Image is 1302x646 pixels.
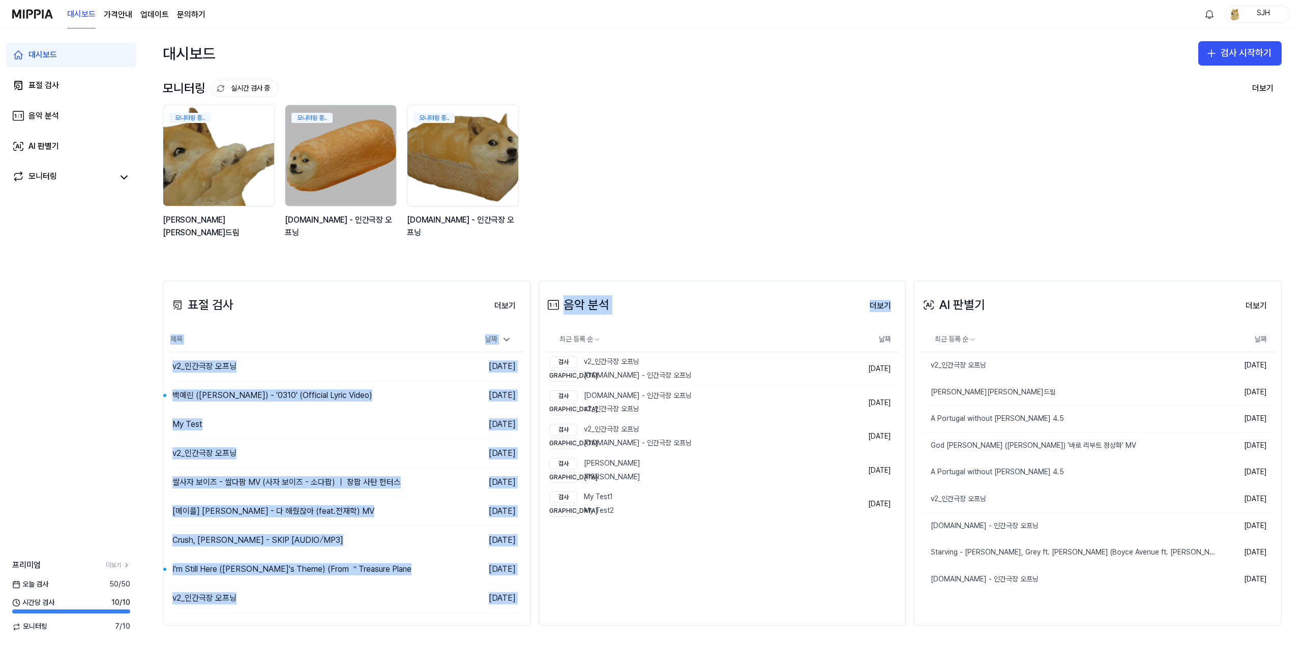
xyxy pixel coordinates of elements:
[163,105,274,206] img: backgroundIamge
[12,170,114,184] a: 모니터링
[172,476,401,488] div: 쌀사자 보이즈 - 쌀다팜 MV (사자 보이즈 - 소다팝) ｜ 창팝 사탄 헌터스
[549,390,578,402] div: 검사
[12,559,41,571] span: 프리미엄
[1198,41,1282,66] button: 검사 시작하기
[1216,432,1275,459] td: [DATE]
[6,73,136,98] a: 표절 검사
[407,213,521,239] div: [DOMAIN_NAME] - 인간극장 오프닝
[435,352,524,381] td: [DATE]
[407,105,518,206] img: backgroundIamge
[921,566,1216,593] a: [DOMAIN_NAME] - 인간극장 오프닝
[549,491,614,503] div: My Test1
[1216,566,1275,592] td: [DATE]
[921,547,1216,558] div: Starving - [PERSON_NAME], Grey ft. [PERSON_NAME] (Boyce Avenue ft. [PERSON_NAME] cover) on Spotif...
[921,441,1136,451] div: God [PERSON_NAME] ([PERSON_NAME]) '바로 리부트 정상화' MV
[549,390,692,402] div: [DOMAIN_NAME] - 인간극장 오프닝
[172,389,372,402] div: 백예린 ([PERSON_NAME]) - '0310' (Official Lyric Video)
[545,454,828,487] a: 검사[PERSON_NAME][DEMOGRAPHIC_DATA][PERSON_NAME]
[481,331,516,348] div: 날짜
[921,513,1216,539] a: [DOMAIN_NAME] - 인간극장 오프닝
[828,487,899,521] td: [DATE]
[921,459,1216,485] a: A Portugal without [PERSON_NAME] 4.5
[1216,379,1275,406] td: [DATE]
[172,360,236,373] div: v2_인간극장 오프닝
[921,467,1064,477] div: A Portugal without [PERSON_NAME] 4.5
[549,458,578,470] div: 검사
[1244,78,1282,99] button: 더보기
[435,468,524,497] td: [DATE]
[435,497,524,526] td: [DATE]
[1216,485,1275,512] td: [DATE]
[545,487,828,521] a: 검사My Test1[DEMOGRAPHIC_DATA]My Test2
[285,105,396,206] img: backgroundIamge
[1216,328,1275,352] th: 날짜
[285,213,399,239] div: [DOMAIN_NAME] - 인간극장 오프닝
[549,424,578,436] div: 검사
[6,43,136,67] a: 대시보드
[163,39,216,68] div: 대시보드
[172,592,236,604] div: v2_인간극장 오프닝
[1216,512,1275,539] td: [DATE]
[921,539,1216,566] a: Starving - [PERSON_NAME], Grey ft. [PERSON_NAME] (Boyce Avenue ft. [PERSON_NAME] cover) on Spotif...
[109,579,130,590] span: 50 / 50
[545,352,828,386] a: 검사v2_인간극장 오프닝[DEMOGRAPHIC_DATA][DOMAIN_NAME] - 인간극장 오프닝
[28,79,59,91] div: 표절 검사
[435,410,524,439] td: [DATE]
[1203,8,1216,20] img: 알림
[549,438,692,449] div: [DOMAIN_NAME] - 인간극장 오프닝
[862,295,899,316] a: 더보기
[486,296,524,316] button: 더보기
[549,370,692,382] div: [DOMAIN_NAME] - 인간극장 오프닝
[172,418,202,430] div: My Test
[921,379,1216,406] a: [PERSON_NAME][PERSON_NAME]드림
[549,438,578,449] div: [DEMOGRAPHIC_DATA]
[921,406,1216,432] a: A Portugal without [PERSON_NAME] 4.5
[921,521,1039,531] div: [DOMAIN_NAME] - 인간극장 오프닝
[106,561,130,570] a: 더보기
[172,505,374,517] div: [메이플] [PERSON_NAME] - 다 해줬잖아 (feat.전재학) MV
[921,387,1056,397] div: [PERSON_NAME][PERSON_NAME]드림
[169,328,435,352] th: 제목
[921,574,1039,585] div: [DOMAIN_NAME] - 인간극장 오프닝
[545,420,828,453] a: 검사v2_인간극장 오프닝[DEMOGRAPHIC_DATA][DOMAIN_NAME] - 인간극장 오프닝
[291,113,333,123] div: 모니터링 중..
[828,328,899,352] th: 날짜
[1216,352,1275,379] td: [DATE]
[115,622,130,632] span: 7 / 10
[177,9,205,21] a: 문의하기
[545,295,609,315] div: 음악 분석
[1237,295,1275,316] a: 더보기
[549,472,578,483] div: [DEMOGRAPHIC_DATA]
[28,140,59,152] div: AI 판별기
[163,79,279,98] div: 모니터링
[140,9,169,21] a: 업데이트
[862,296,899,316] button: 더보기
[1244,8,1283,19] div: SJH
[435,381,524,410] td: [DATE]
[921,494,986,504] div: v2_인간극장 오프닝
[828,420,899,454] td: [DATE]
[828,352,899,386] td: [DATE]
[172,534,343,546] div: Crush, [PERSON_NAME] - SKIP [AUDIO⧸MP3]
[1237,296,1275,316] button: 더보기
[435,526,524,555] td: [DATE]
[12,598,54,608] span: 시간당 검사
[549,505,614,517] div: My Test2
[12,579,48,590] span: 오늘 검사
[549,505,578,517] div: [DEMOGRAPHIC_DATA]
[921,486,1216,512] a: v2_인간극장 오프닝
[6,134,136,159] a: AI 판별기
[1216,459,1275,486] td: [DATE]
[549,472,640,483] div: [PERSON_NAME]
[12,622,47,632] span: 모니터링
[921,360,986,371] div: v2_인간극장 오프닝
[6,104,136,128] a: 음악 분석
[1228,8,1240,20] img: profile
[921,414,1064,424] div: A Portugal without [PERSON_NAME] 4.5
[28,49,57,61] div: 대시보드
[28,110,59,122] div: 음악 분석
[163,105,277,250] a: 모니터링 중..backgroundIamge[PERSON_NAME][PERSON_NAME]드림
[169,295,233,315] div: 표절 검사
[549,458,640,470] div: [PERSON_NAME]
